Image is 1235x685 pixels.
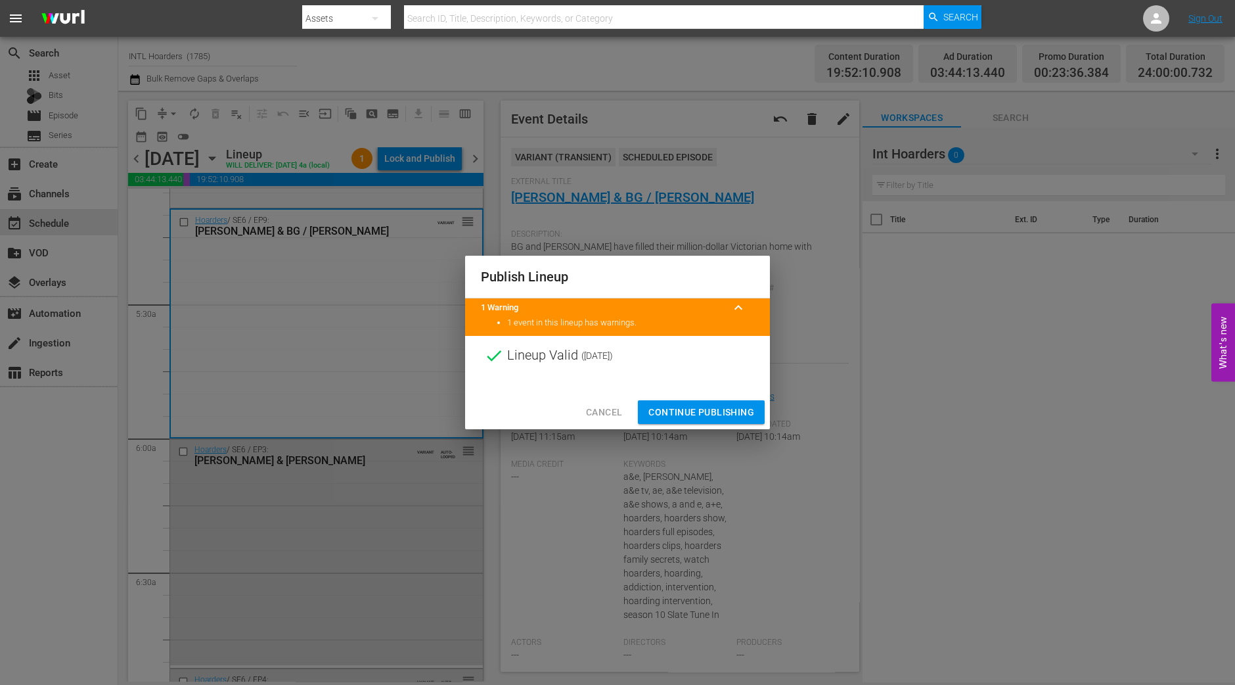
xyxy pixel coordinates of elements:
[8,11,24,26] span: menu
[638,400,765,425] button: Continue Publishing
[575,400,633,425] button: Cancel
[481,302,723,314] title: 1 Warning
[481,266,754,287] h2: Publish Lineup
[648,404,754,421] span: Continue Publishing
[730,300,746,316] span: keyboard_arrow_up
[32,3,95,34] img: ans4CAIJ8jUAAAAAAAAAAAAAAAAAAAAAAAAgQb4GAAAAAAAAAAAAAAAAAAAAAAAAJMjXAAAAAAAAAAAAAAAAAAAAAAAAgAT5G...
[1188,13,1223,24] a: Sign Out
[723,292,754,323] button: keyboard_arrow_up
[943,5,978,29] span: Search
[465,336,770,375] div: Lineup Valid
[1211,304,1235,382] button: Open Feedback Widget
[586,404,622,421] span: Cancel
[581,346,613,366] span: ( [DATE] )
[507,317,754,329] li: 1 event in this lineup has warnings.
